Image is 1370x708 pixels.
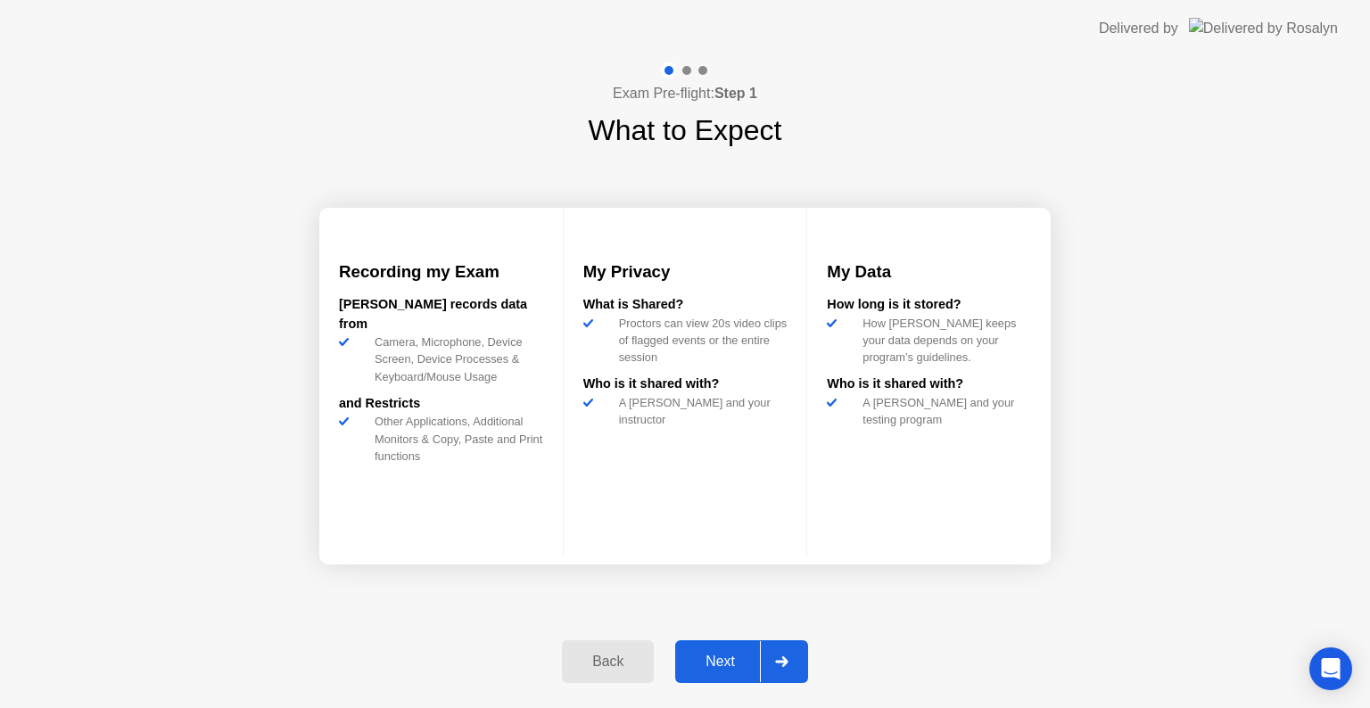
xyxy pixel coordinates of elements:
[583,375,788,394] div: Who is it shared with?
[681,654,760,670] div: Next
[367,333,543,385] div: Camera, Microphone, Device Screen, Device Processes & Keyboard/Mouse Usage
[1099,18,1178,39] div: Delivered by
[367,413,543,465] div: Other Applications, Additional Monitors & Copy, Paste and Print functions
[1309,647,1352,690] div: Open Intercom Messenger
[827,295,1031,315] div: How long is it stored?
[612,394,788,428] div: A [PERSON_NAME] and your instructor
[613,83,757,104] h4: Exam Pre-flight:
[612,315,788,366] div: Proctors can view 20s video clips of flagged events or the entire session
[714,86,757,101] b: Step 1
[675,640,808,683] button: Next
[855,394,1031,428] div: A [PERSON_NAME] and your testing program
[827,375,1031,394] div: Who is it shared with?
[827,259,1031,284] h3: My Data
[339,295,543,333] div: [PERSON_NAME] records data from
[855,315,1031,366] div: How [PERSON_NAME] keeps your data depends on your program’s guidelines.
[583,259,788,284] h3: My Privacy
[339,259,543,284] h3: Recording my Exam
[589,109,782,152] h1: What to Expect
[1189,18,1338,38] img: Delivered by Rosalyn
[583,295,788,315] div: What is Shared?
[339,394,543,414] div: and Restricts
[567,654,648,670] div: Back
[562,640,654,683] button: Back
